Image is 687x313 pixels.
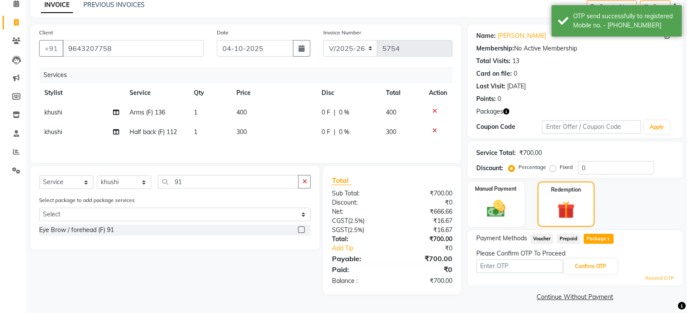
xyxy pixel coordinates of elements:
[392,198,459,207] div: ₹0
[573,12,675,30] div: OTP send successfully to registered Mobile no. - 919643207758
[640,0,670,14] button: Save
[325,225,392,235] div: ( )
[325,253,392,264] div: Payable:
[158,175,299,188] input: Search or Scan
[332,176,352,185] span: Total
[476,249,674,258] div: Please Confirm OTP To Proceed
[514,69,517,78] div: 0
[475,185,517,193] label: Manual Payment
[39,83,124,103] th: Stylist
[129,128,177,136] span: Half back (F) 112
[316,83,381,103] th: Disc
[349,226,362,233] span: 2.5%
[231,83,316,103] th: Price
[323,29,361,37] label: Invoice Number
[476,148,516,158] div: Service Total:
[325,189,392,198] div: Sub Total:
[325,235,392,244] div: Total:
[476,44,514,53] div: Membership:
[349,217,362,224] span: 2.5%
[325,276,392,286] div: Balance :
[392,189,459,198] div: ₹700.00
[339,108,349,117] span: 0 %
[476,82,505,91] div: Last Visit:
[189,83,232,103] th: Qty
[40,67,459,83] div: Services
[587,0,637,14] button: Create New
[476,122,542,131] div: Coupon Code
[476,107,503,116] span: Packages
[476,259,563,273] input: Enter OTP
[498,31,546,40] a: [PERSON_NAME]
[392,207,459,216] div: ₹666.66
[551,186,581,194] label: Redemption
[392,235,459,244] div: ₹700.00
[63,40,204,57] input: Search by Name/Mobile/Email/Code
[644,121,669,134] button: Apply
[476,234,527,243] span: Payment Methods
[557,234,580,244] span: Prepaid
[392,264,459,275] div: ₹0
[392,216,459,225] div: ₹16.67
[325,216,392,225] div: ( )
[236,108,247,116] span: 400
[332,226,347,234] span: SGST
[476,164,503,173] div: Discount:
[531,234,554,244] span: Voucher
[481,198,511,219] img: _cash.svg
[424,83,452,103] th: Action
[83,1,145,9] a: PREVIOUS INVOICES
[507,82,526,91] div: [DATE]
[518,163,546,171] label: Percentage
[542,120,641,134] input: Enter Offer / Coupon Code
[325,244,403,253] a: Add Tip
[325,207,392,216] div: Net:
[606,237,611,242] span: 2
[124,83,189,103] th: Service
[519,148,542,158] div: ₹700.00
[334,128,335,137] span: |
[194,128,197,136] span: 1
[194,108,197,116] span: 1
[403,244,459,253] div: ₹0
[392,253,459,264] div: ₹700.00
[381,83,424,103] th: Total
[392,276,459,286] div: ₹700.00
[564,259,617,274] button: Confirm OTP
[44,128,62,136] span: khushi
[322,108,330,117] span: 0 F
[552,199,580,221] img: _gift.svg
[476,44,674,53] div: No Active Membership
[386,128,396,136] span: 300
[334,108,335,117] span: |
[44,108,62,116] span: khushi
[39,225,114,235] div: Eye Brow / forehead (F) 91
[560,163,573,171] label: Fixed
[322,128,330,137] span: 0 F
[392,225,459,235] div: ₹16.67
[129,108,165,116] span: Arms (F) 136
[39,196,135,204] label: Select package to add package services
[386,108,396,116] span: 400
[39,40,63,57] button: +91
[476,57,511,66] div: Total Visits:
[236,128,247,136] span: 300
[584,234,614,244] span: Package
[339,128,349,137] span: 0 %
[476,31,496,40] div: Name:
[325,264,392,275] div: Paid:
[39,29,53,37] label: Client
[476,69,512,78] div: Card on file:
[645,275,674,282] a: Resend OTP
[325,198,392,207] div: Discount:
[476,94,496,104] div: Points:
[469,293,681,302] a: Continue Without Payment
[498,94,501,104] div: 0
[512,57,519,66] div: 13
[332,217,348,225] span: CGST
[217,29,229,37] label: Date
